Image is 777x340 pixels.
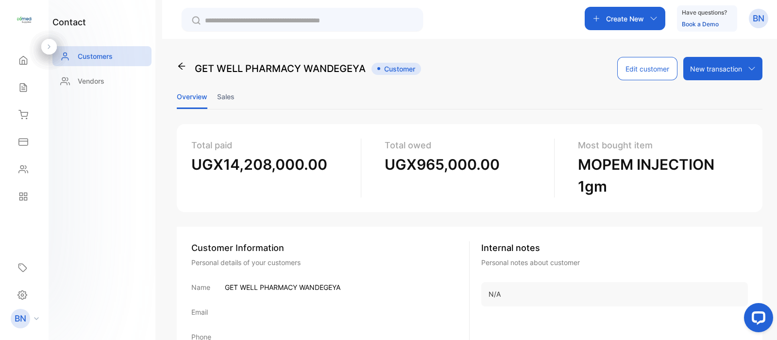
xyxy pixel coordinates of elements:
[52,46,152,66] a: Customers
[736,299,777,340] iframe: LiveChat chat widget
[191,282,210,292] p: Name
[225,282,340,292] p: GET WELL PHARMACY WANDEGEYA
[217,84,235,109] li: Sales
[385,139,546,152] p: Total owed
[682,8,727,18] p: Have questions?
[749,7,768,30] button: BN
[191,307,208,317] p: Email
[606,14,644,24] p: Create New
[372,63,421,75] span: Customer
[195,61,366,76] p: GET WELL PHARMACY WANDEGEYA
[17,13,32,27] img: logo
[385,156,500,173] span: UGX965,000.00
[191,139,353,152] p: Total paid
[682,20,719,28] a: Book a Demo
[52,71,152,91] a: Vendors
[78,51,113,61] p: Customers
[177,84,207,109] li: Overview
[578,154,740,197] p: MOPEM INJECTION 1gm
[78,76,104,86] p: Vendors
[191,156,327,173] span: UGX14,208,000.00
[753,12,764,25] p: BN
[481,241,748,254] p: Internal notes
[191,257,469,268] div: Personal details of your customers
[15,312,26,325] p: BN
[617,57,677,80] button: Edit customer
[489,289,741,299] p: N/A
[191,241,469,254] div: Customer Information
[481,257,748,268] p: Personal notes about customer
[578,139,740,152] p: Most bought item
[690,64,742,74] p: New transaction
[52,16,86,29] h1: contact
[585,7,665,30] button: Create New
